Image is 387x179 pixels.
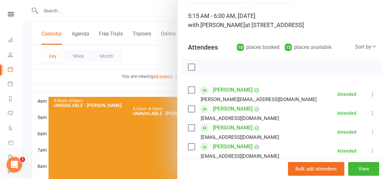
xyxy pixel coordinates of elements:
[8,33,22,48] a: Dashboard
[237,43,279,52] div: places booked
[213,142,252,152] a: [PERSON_NAME]
[201,95,317,104] div: [PERSON_NAME][EMAIL_ADDRESS][DOMAIN_NAME]
[8,48,22,63] a: People
[337,92,356,97] div: Attended
[201,114,279,123] div: [EMAIL_ADDRESS][DOMAIN_NAME]
[237,44,244,51] div: 10
[288,162,344,176] button: Bulk add attendees
[188,11,377,30] div: 5:15 AM - 6:00 AM, [DATE]
[285,44,292,51] div: 15
[337,130,356,134] div: Attended
[213,104,252,114] a: [PERSON_NAME]
[8,136,22,151] a: Product Sales
[8,63,22,77] a: Calendar
[7,157,22,172] iframe: Intercom live chat
[201,133,279,142] div: [EMAIL_ADDRESS][DOMAIN_NAME]
[8,92,22,107] a: Reports
[285,43,331,52] div: places available
[188,43,218,52] div: Attendees
[201,152,279,160] div: [EMAIL_ADDRESS][DOMAIN_NAME]
[337,111,356,115] div: Attended
[188,22,245,28] span: with [PERSON_NAME]
[348,162,379,176] button: View
[213,85,252,95] a: [PERSON_NAME]
[337,149,356,153] div: Attended
[20,157,25,162] span: 2
[8,77,22,92] a: Payments
[245,22,304,28] span: at [STREET_ADDRESS]
[355,43,377,51] div: Sort by
[213,123,252,133] a: [PERSON_NAME]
